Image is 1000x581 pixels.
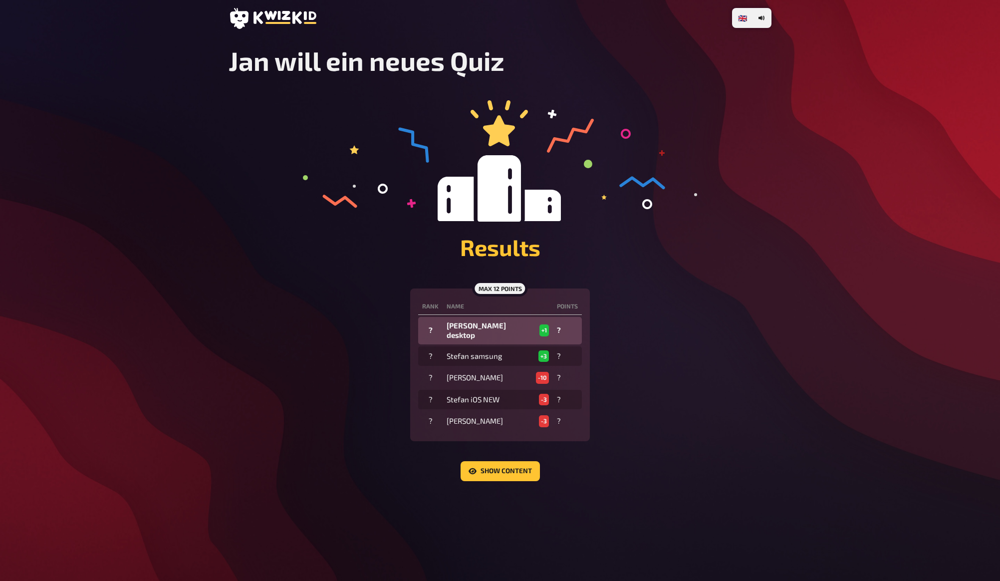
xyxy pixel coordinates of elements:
div: [PERSON_NAME] [447,372,548,384]
td: ? [553,390,582,410]
div: max 12 points [472,281,527,296]
td: ? [418,346,443,366]
td: ? [418,411,443,431]
th: Rank [418,298,443,315]
div: [PERSON_NAME] [447,415,548,427]
li: 🇬🇧 [734,10,751,26]
button: Show content [461,461,540,481]
div: Stefan iOS NEW [447,394,548,406]
td: ? [553,411,582,431]
th: Name [443,298,552,315]
td: ? [418,390,443,410]
td: ? [553,317,582,344]
th: points [553,298,582,315]
div: -10 [536,372,549,384]
div: +1 [539,324,549,336]
div: [PERSON_NAME] desktop [447,321,548,340]
td: ? [418,317,443,344]
div: Stefan samsung [447,350,548,362]
td: ? [418,368,443,388]
td: ? [553,368,582,388]
td: ? [553,346,582,366]
h1: Results [229,234,771,261]
div: +3 [538,350,549,362]
h1: Jan will ein neues Quiz [229,45,771,76]
div: -3 [539,394,549,406]
div: -3 [539,415,549,427]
